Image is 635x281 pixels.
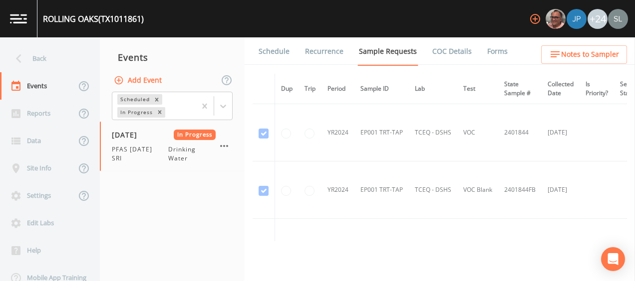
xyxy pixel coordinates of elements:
img: 41241ef155101aa6d92a04480b0d0000 [567,9,587,29]
td: 504 [457,219,498,276]
td: VOC [457,104,498,161]
a: Recurrence [304,37,345,65]
td: 3Y2024 [321,219,354,276]
td: [DATE] [542,161,580,219]
span: In Progress [174,130,216,140]
div: Joshua gere Paul [566,9,587,29]
span: Drinking Water [168,145,216,163]
a: Schedule [257,37,291,65]
div: In Progress [117,107,154,118]
th: Trip [299,74,321,104]
td: YR2024 [321,104,354,161]
th: State Sample # [498,74,542,104]
div: +24 [588,9,608,29]
a: [DATE]In ProgressPFAS [DATE] SRIDrinking Water [100,122,245,171]
td: TCEQ - DSHS [409,161,457,219]
th: Is Priority? [580,74,614,104]
div: Mike Franklin [545,9,566,29]
img: logo [10,14,27,23]
td: EP001 TRT-TAP [354,104,409,161]
td: TCEQ - DSHS [409,104,457,161]
img: 0d5b2d5fd6ef1337b72e1b2735c28582 [608,9,628,29]
a: Sample Requests [357,37,418,66]
td: 2401844 [498,104,542,161]
th: Sample ID [354,74,409,104]
div: Events [100,45,245,70]
img: e2d790fa78825a4bb76dcb6ab311d44c [546,9,566,29]
th: Test [457,74,498,104]
button: Add Event [112,71,166,90]
th: Dup [275,74,299,104]
td: EP001 TRT-TAP [354,161,409,219]
td: VOC Blank [457,161,498,219]
div: Open Intercom Messenger [601,247,625,271]
div: Scheduled [117,94,151,105]
th: Lab [409,74,457,104]
td: 2401844FB [498,161,542,219]
a: COC Details [431,37,473,65]
td: TCEQ - DSHS [409,219,457,276]
td: [DATE] [542,219,580,276]
th: Period [321,74,354,104]
td: YR2024 [321,161,354,219]
span: [DATE] [112,130,144,140]
div: ROLLING OAKS (TX1011861) [43,13,144,25]
td: 2423882 [498,219,542,276]
span: Notes to Sampler [561,48,619,61]
button: Notes to Sampler [541,45,627,64]
td: [DATE] [542,104,580,161]
div: Remove Scheduled [151,94,162,105]
th: Collected Date [542,74,580,104]
div: Remove In Progress [154,107,165,118]
span: PFAS [DATE] SRI [112,145,168,163]
td: EP001 TRT-TAP [354,219,409,276]
a: Forms [486,37,509,65]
